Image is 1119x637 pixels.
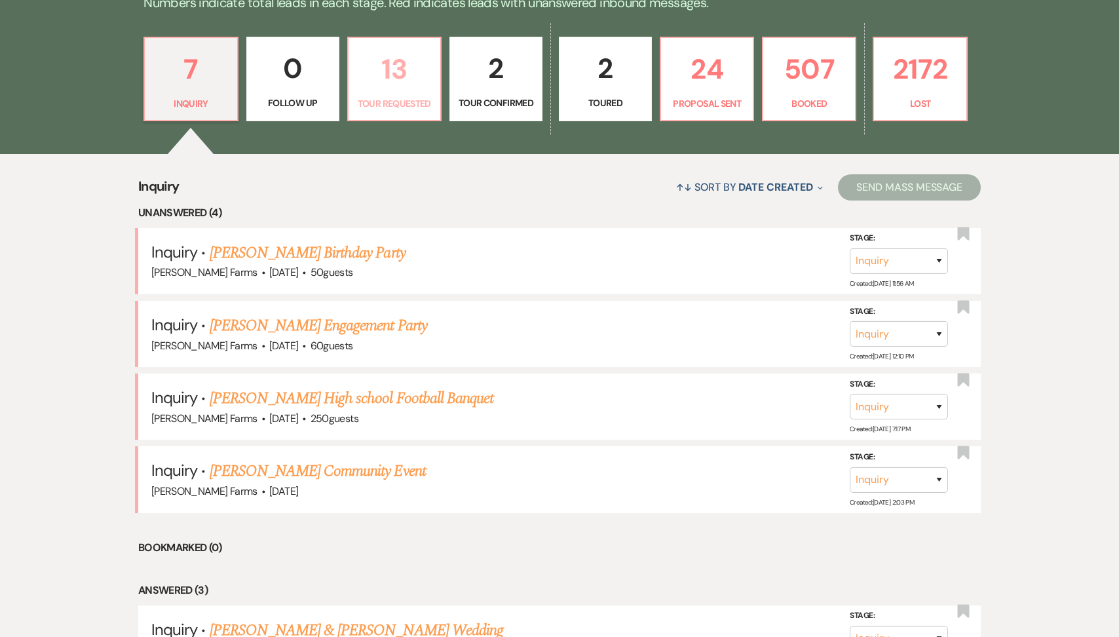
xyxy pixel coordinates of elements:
[151,460,197,480] span: Inquiry
[210,241,406,265] a: [PERSON_NAME] Birthday Party
[210,387,494,410] a: [PERSON_NAME] High school Football Banquet
[210,314,427,338] a: [PERSON_NAME] Engagement Party
[153,96,229,111] p: Inquiry
[151,387,197,408] span: Inquiry
[210,459,426,483] a: [PERSON_NAME] Community Event
[138,176,180,204] span: Inquiry
[850,377,948,392] label: Stage:
[151,242,197,262] span: Inquiry
[356,47,432,91] p: 13
[269,484,298,498] span: [DATE]
[458,96,534,110] p: Tour Confirmed
[882,47,958,91] p: 2172
[246,37,339,122] a: 0Follow Up
[151,315,197,335] span: Inquiry
[255,47,331,90] p: 0
[738,180,812,194] span: Date Created
[449,37,542,122] a: 2Tour Confirmed
[151,484,257,498] span: [PERSON_NAME] Farms
[771,47,847,91] p: 507
[151,265,257,279] span: [PERSON_NAME] Farms
[347,37,442,122] a: 13Tour Requested
[762,37,856,122] a: 507Booked
[567,96,643,110] p: Toured
[151,339,257,353] span: [PERSON_NAME] Farms
[311,339,353,353] span: 60 guests
[850,352,913,360] span: Created: [DATE] 12:10 PM
[669,96,745,111] p: Proposal Sent
[356,96,432,111] p: Tour Requested
[671,170,828,204] button: Sort By Date Created
[311,265,353,279] span: 50 guests
[850,450,948,465] label: Stage:
[311,412,358,425] span: 250 guests
[269,412,298,425] span: [DATE]
[138,539,981,556] li: Bookmarked (0)
[151,412,257,425] span: [PERSON_NAME] Farms
[850,231,948,246] label: Stage:
[138,582,981,599] li: Answered (3)
[771,96,847,111] p: Booked
[882,96,958,111] p: Lost
[458,47,534,90] p: 2
[255,96,331,110] p: Follow Up
[873,37,967,122] a: 2172Lost
[559,37,652,122] a: 2Toured
[676,180,692,194] span: ↑↓
[153,47,229,91] p: 7
[850,279,913,288] span: Created: [DATE] 11:56 AM
[850,497,914,506] span: Created: [DATE] 2:03 PM
[660,37,754,122] a: 24Proposal Sent
[850,425,910,433] span: Created: [DATE] 7:17 PM
[669,47,745,91] p: 24
[567,47,643,90] p: 2
[850,609,948,623] label: Stage:
[850,304,948,318] label: Stage:
[138,204,981,222] li: Unanswered (4)
[838,174,981,201] button: Send Mass Message
[143,37,238,122] a: 7Inquiry
[269,265,298,279] span: [DATE]
[269,339,298,353] span: [DATE]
